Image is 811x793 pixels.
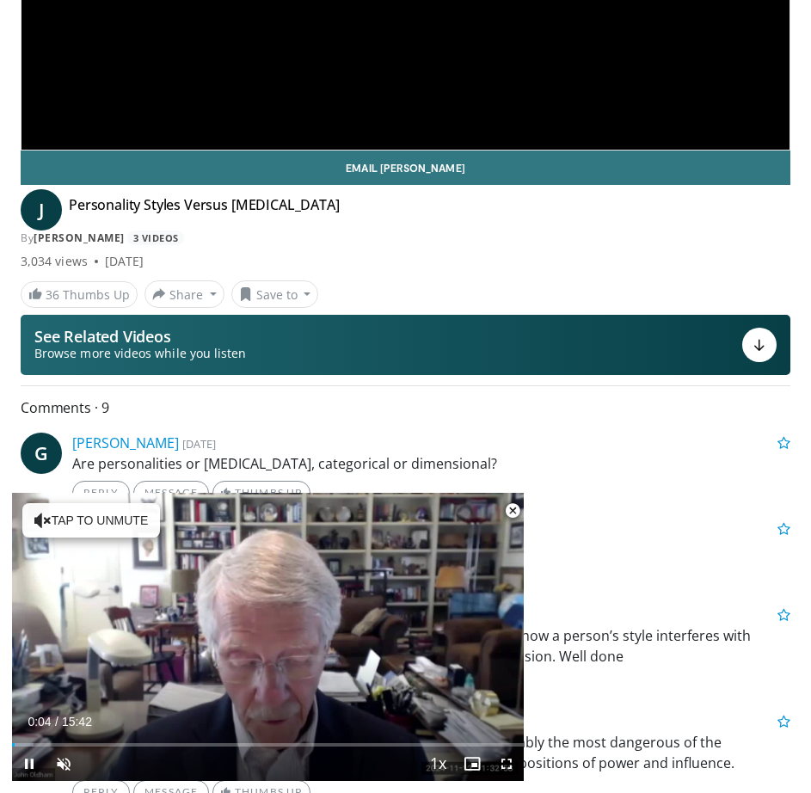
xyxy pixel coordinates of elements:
[72,481,130,505] a: Reply
[34,231,125,245] a: [PERSON_NAME]
[489,747,524,781] button: Fullscreen
[421,747,455,781] button: Playback Rate
[22,503,160,538] button: Tap to unmute
[12,747,46,781] button: Pause
[72,433,179,452] a: [PERSON_NAME]
[55,715,58,728] span: /
[231,280,319,308] button: Save to
[212,481,310,505] a: Thumbs Up
[21,253,88,270] span: 3,034 views
[28,715,51,728] span: 0:04
[495,493,530,529] button: Close
[12,743,524,747] div: Progress Bar
[72,453,790,474] p: Are personalities or [MEDICAL_DATA], categorical or dimensional?
[455,747,489,781] button: Enable picture-in-picture mode
[21,231,790,246] div: By
[127,231,184,245] a: 3 Videos
[105,253,144,270] div: [DATE]
[21,281,138,308] a: 36 Thumbs Up
[62,715,92,728] span: 15:42
[182,436,216,452] small: [DATE]
[21,189,62,231] a: J
[21,433,62,474] a: G
[21,315,790,375] button: See Related Videos Browse more videos while you listen
[46,286,59,303] span: 36
[133,481,209,505] a: Message
[34,328,246,345] p: See Related Videos
[21,151,790,185] a: Email [PERSON_NAME]
[12,493,524,781] video-js: Video Player
[21,396,790,419] span: Comments 9
[144,280,224,308] button: Share
[46,747,81,781] button: Unmute
[34,345,246,362] span: Browse more videos while you listen
[69,196,340,224] h4: Personality Styles Versus [MEDICAL_DATA]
